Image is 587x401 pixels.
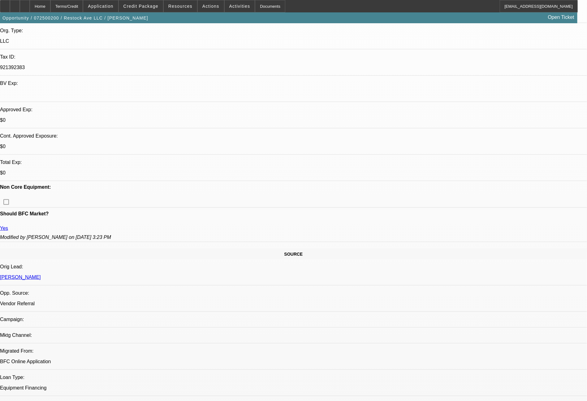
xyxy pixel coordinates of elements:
button: Credit Package [119,0,163,12]
button: Application [83,0,118,12]
span: Credit Package [123,4,158,9]
span: Opportunity / 072500200 / Restock Ave LLC / [PERSON_NAME] [2,15,148,20]
button: Resources [164,0,197,12]
button: Activities [225,0,255,12]
span: SOURCE [284,252,303,257]
span: Actions [202,4,219,9]
a: Open Ticket [546,12,577,23]
button: Actions [198,0,224,12]
span: Activities [229,4,250,9]
span: Application [88,4,113,9]
span: Resources [168,4,192,9]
